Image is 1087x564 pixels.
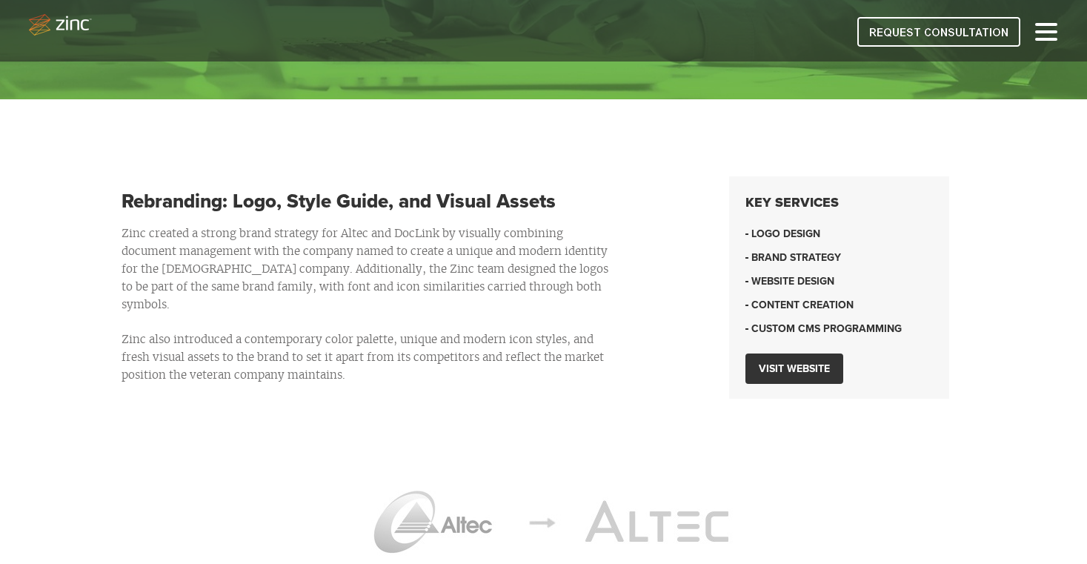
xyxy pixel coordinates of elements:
[745,195,933,210] h3: KEY SERVICES
[745,354,843,384] a: Visit website
[745,225,933,354] div: Navigation Menu
[745,252,933,264] a: Brand Strategy
[122,331,611,384] p: Zinc also introduced a contemporary color palette, unique and modern icon styles, and fresh visua...
[122,190,611,213] h1: Rebranding: Logo, Style Guide, and Visual Assets
[857,17,1020,47] img: REQUEST CONSULTATION
[122,225,611,313] p: Zinc created a strong brand strategy for Altec and DocLink by visually combining document managem...
[745,323,933,335] a: Custom CMS Programming
[745,228,933,240] a: Logo Design
[745,299,933,311] a: Content Creation
[745,276,933,288] a: Website Design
